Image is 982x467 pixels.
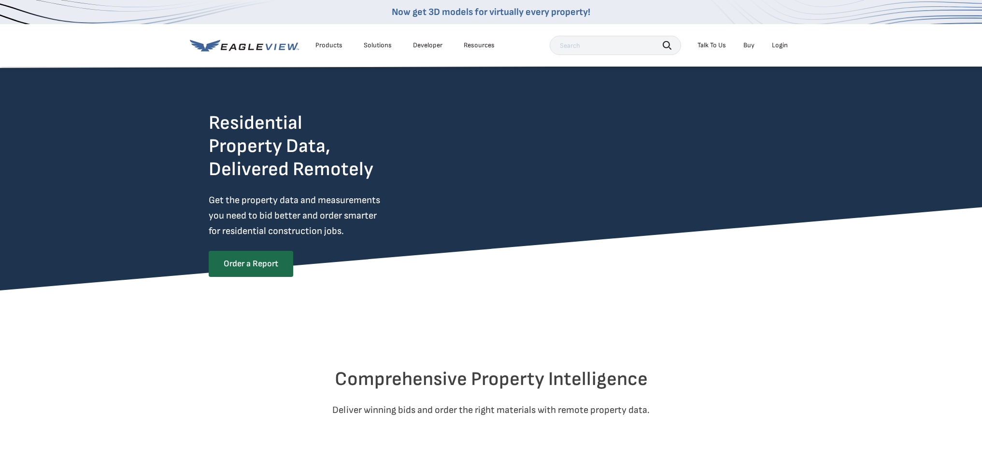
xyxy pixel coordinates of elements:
[209,402,774,418] p: Deliver winning bids and order the right materials with remote property data.
[550,36,681,55] input: Search
[364,41,392,50] div: Solutions
[209,368,774,391] h2: Comprehensive Property Intelligence
[209,192,420,239] p: Get the property data and measurements you need to bid better and order smarter for residential c...
[464,41,495,50] div: Resources
[743,41,754,50] a: Buy
[209,111,373,181] h2: Residential Property Data, Delivered Remotely
[772,41,788,50] div: Login
[392,6,590,18] a: Now get 3D models for virtually every property!
[697,41,726,50] div: Talk To Us
[315,41,342,50] div: Products
[413,41,442,50] a: Developer
[209,251,293,277] a: Order a Report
